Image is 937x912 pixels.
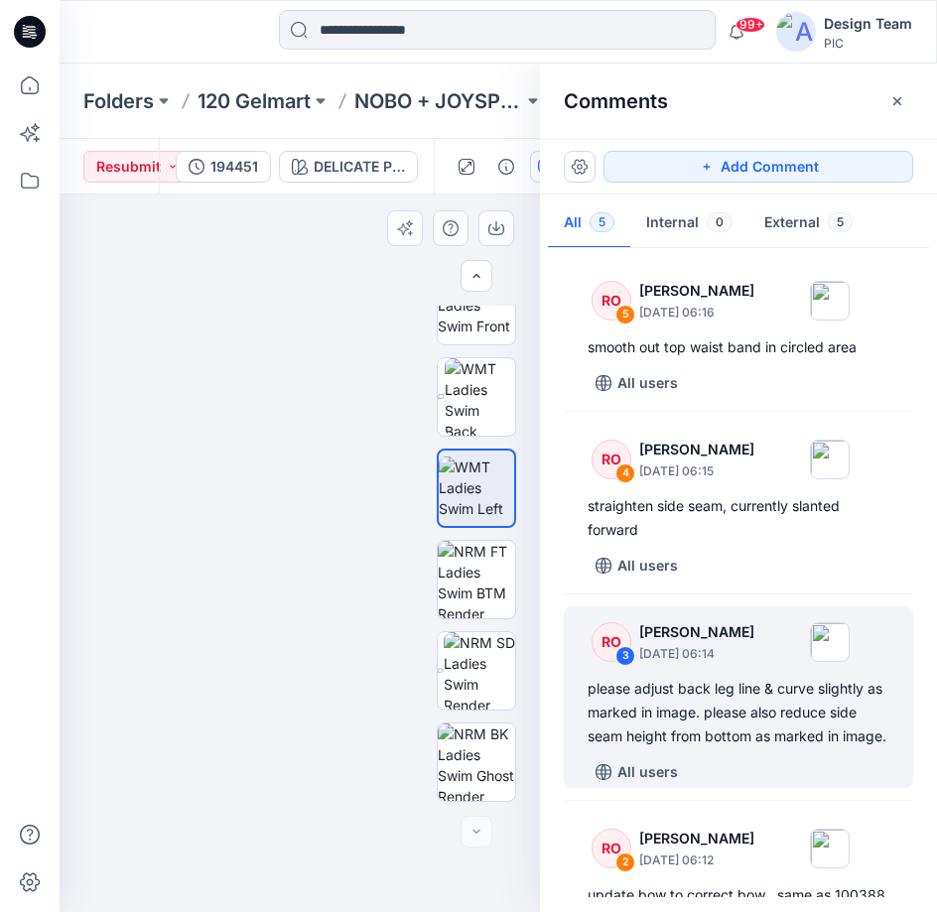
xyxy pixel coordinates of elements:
[615,463,635,483] div: 4
[776,12,816,52] img: avatar
[639,461,754,481] p: [DATE] 06:15
[588,367,686,399] button: All users
[438,541,515,618] img: NRM FT Ladies Swim BTM Render
[639,438,754,461] p: [PERSON_NAME]
[210,156,258,178] div: 194451
[824,12,912,36] div: Design Team
[617,371,678,395] p: All users
[279,151,418,183] button: DELICATE PINK
[588,677,889,748] div: please adjust back leg line & curve slightly as marked in image. please also reduce side seam hei...
[176,151,271,183] button: 194451
[83,87,154,115] a: Folders
[592,622,631,662] div: RO
[354,87,523,115] a: NOBO + JOYSPUN - 20250912_120_GC
[588,550,686,582] button: All users
[707,212,733,232] span: 0
[439,456,514,519] img: WMT Ladies Swim Left
[592,281,631,321] div: RO
[603,151,913,183] button: Add Comment
[639,620,754,644] p: [PERSON_NAME]
[639,827,754,850] p: [PERSON_NAME]
[444,632,515,710] img: NRM SD Ladies Swim Render
[639,850,754,870] p: [DATE] 06:12
[615,646,635,666] div: 3
[588,335,889,359] div: smooth out top waist band in circled area
[748,198,869,249] button: External
[438,274,515,336] img: WMT Ladies Swim Front
[639,279,754,303] p: [PERSON_NAME]
[639,644,754,664] p: [DATE] 06:14
[615,305,635,325] div: 5
[445,358,515,436] img: WMT Ladies Swim Back
[590,212,614,232] span: 5
[824,36,912,51] div: PIC
[639,303,754,323] p: [DATE] 06:16
[564,89,668,113] h2: Comments
[588,494,889,542] div: straighten side seam, currently slanted forward
[617,760,678,784] p: All users
[490,151,522,183] button: Details
[198,87,311,115] a: 120 Gelmart
[314,156,405,178] div: DELICATE PINK
[548,198,630,249] button: All
[588,756,686,788] button: All users
[736,17,765,33] span: 99+
[617,554,678,578] p: All users
[615,852,635,872] div: 2
[828,212,853,232] span: 5
[592,440,631,479] div: RO
[438,723,515,801] img: NRM BK Ladies Swim Ghost Render
[630,198,748,249] button: Internal
[592,829,631,868] div: RO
